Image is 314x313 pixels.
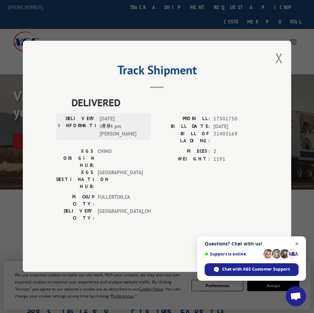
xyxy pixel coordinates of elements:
span: [DATE] 01:24 pm [PERSON_NAME] [100,115,145,138]
span: 31403169 [213,130,258,145]
span: 2 [213,148,258,156]
button: Close modal [275,49,283,67]
label: XGS ORIGIN HUB: [56,148,94,169]
span: FULLERTON , CA [98,194,143,208]
div: Chat with XGS Customer Support [205,263,299,276]
label: PICKUP CITY: [56,194,94,208]
div: Open chat [286,286,306,306]
label: PROBILL: [157,115,210,123]
label: PIECES: [157,148,210,156]
h2: Track Shipment [56,65,258,78]
span: [GEOGRAPHIC_DATA] [98,169,143,190]
span: DELIVERED [71,95,258,110]
span: Chat with XGS Customer Support [222,266,290,272]
span: Close chat [293,240,301,248]
label: XGS DESTINATION HUB: [56,169,94,190]
span: 17501750 [213,115,258,123]
span: [DATE] [213,123,258,130]
span: [GEOGRAPHIC_DATA] , OH [98,208,143,222]
span: Support is online [205,251,261,257]
label: DELIVERY CITY: [56,208,94,222]
label: BILL DATE: [157,123,210,130]
label: BILL OF LADING: [157,130,210,145]
label: DELIVERY INFORMATION: [58,115,96,138]
span: 1191 [213,155,258,163]
span: Questions? Chat with us! [205,241,299,246]
label: WEIGHT: [157,155,210,163]
span: CHINO [98,148,143,169]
